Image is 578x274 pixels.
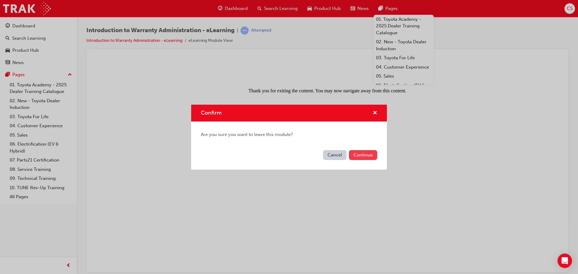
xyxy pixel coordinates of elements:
[201,109,222,116] span: Confirm
[191,122,387,148] div: Are you sure you want to leave this module?
[373,109,377,117] button: cross-icon
[349,150,377,160] button: Continue
[2,2,470,35] center: Thank you for exiting the content. You may now navigate away from this content.
[373,111,377,116] span: cross-icon
[558,254,572,268] div: Open Intercom Messenger
[191,105,387,170] div: Confirm
[323,150,346,160] button: Cancel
